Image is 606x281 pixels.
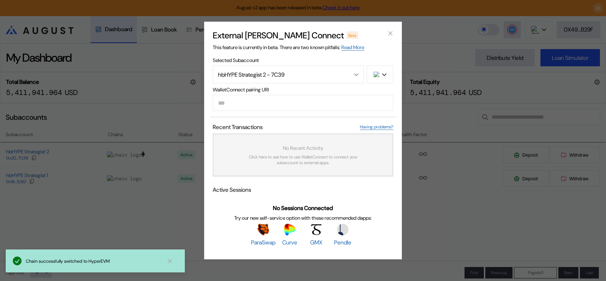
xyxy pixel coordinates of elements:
[218,71,343,78] div: hbHYPE Strategist 2 - 7C39
[360,124,393,130] a: Having problems?
[311,224,322,235] img: GMX
[213,86,393,93] span: WalletConnect pairing URI
[304,224,328,246] a: GMXGMX
[213,44,364,51] span: This feature is currently in beta. There are two known pitfalls:
[337,224,348,235] img: Pendle
[213,57,393,63] span: Selected Subaccount
[278,224,302,246] a: CurveCurve
[273,204,333,211] span: No Sessions Connected
[331,224,355,246] a: PendlePendle
[310,238,322,246] span: GMX
[341,44,364,51] a: Read More
[251,224,275,246] a: ParaSwapParaSwap
[213,123,263,131] span: Recent Transactions
[213,186,251,194] span: Active Sessions
[284,224,295,235] img: Curve
[367,66,393,84] button: chain logo
[213,134,393,177] a: No Recent ActivityClick here to see how to use WalletConnect to connect your subaccount to extern...
[241,154,365,166] span: Click here to see how to use WalletConnect to connect your subaccount to external apps.
[234,214,372,221] span: Try our new self-service option with these recommended dapps:
[251,238,275,246] span: ParaSwap
[374,72,379,77] img: chain logo
[282,238,297,246] span: Curve
[347,32,358,39] div: Beta
[283,145,323,151] span: No Recent Activity
[26,258,160,264] div: Chain successfully switched to HyperEVM
[213,30,344,41] h2: External [PERSON_NAME] Connect
[213,66,364,84] button: Open menu
[385,28,396,39] button: close modal
[258,224,269,235] img: ParaSwap
[334,238,351,246] span: Pendle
